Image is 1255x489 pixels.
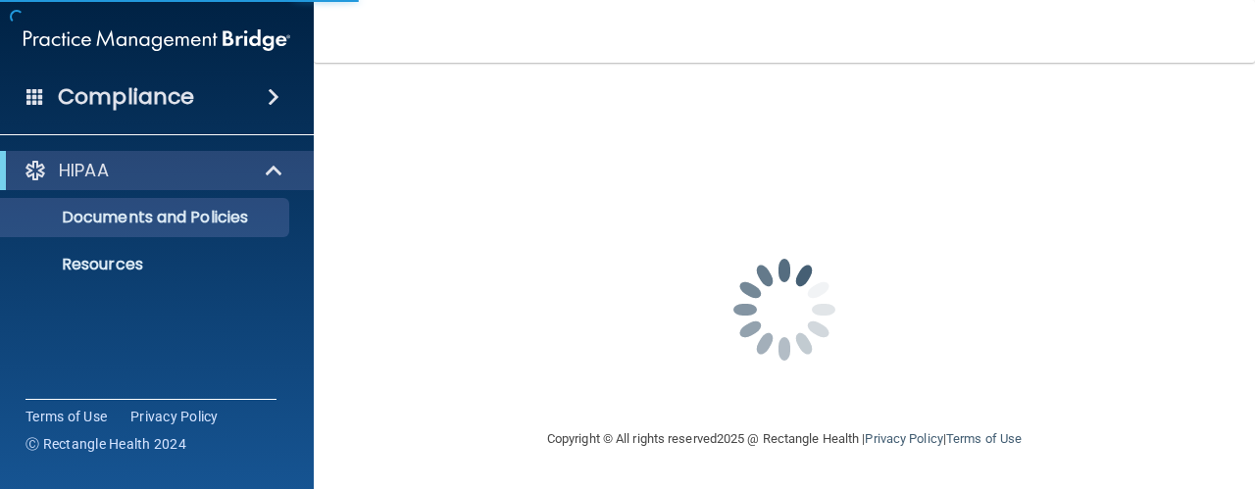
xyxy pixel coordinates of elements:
p: Resources [13,255,280,274]
div: Copyright © All rights reserved 2025 @ Rectangle Health | | [427,408,1142,470]
p: HIPAA [59,159,109,182]
a: Privacy Policy [130,407,219,426]
img: spinner.e123f6fc.gif [686,212,882,408]
a: Terms of Use [25,407,107,426]
p: Documents and Policies [13,208,280,227]
a: HIPAA [24,159,284,182]
a: Terms of Use [946,431,1022,446]
span: Ⓒ Rectangle Health 2024 [25,434,186,454]
h4: Compliance [58,83,194,111]
a: Privacy Policy [865,431,942,446]
img: PMB logo [24,21,290,60]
